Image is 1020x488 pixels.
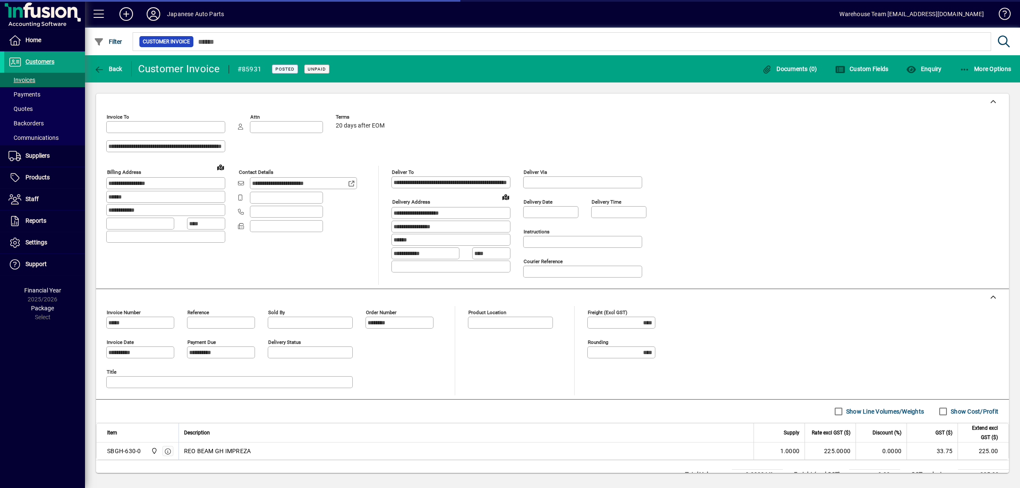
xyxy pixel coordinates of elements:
button: Back [92,61,125,77]
span: Invoices [8,77,35,83]
span: Discount (%) [873,428,901,437]
div: Warehouse Team [EMAIL_ADDRESS][DOMAIN_NAME] [839,7,984,21]
a: Products [4,167,85,188]
mat-label: Invoice date [107,339,134,345]
td: 225.00 [958,470,1009,480]
span: Payments [8,91,40,98]
a: Settings [4,232,85,253]
div: Japanese Auto Parts [167,7,224,21]
mat-label: Product location [468,309,506,315]
span: Communications [8,134,59,141]
mat-label: Sold by [268,309,285,315]
mat-label: Deliver To [392,169,414,175]
button: Add [113,6,140,22]
span: Financial Year [24,287,61,294]
mat-label: Rounding [588,339,608,345]
td: Freight (excl GST) [790,470,849,480]
td: 33.75 [907,443,958,460]
label: Show Cost/Profit [949,407,998,416]
button: Filter [92,34,125,49]
span: Unpaid [308,66,326,72]
mat-label: Reference [187,309,209,315]
mat-label: Order number [366,309,397,315]
span: Terms [336,114,387,120]
a: Quotes [4,102,85,116]
mat-label: Delivery time [592,199,621,205]
a: Home [4,30,85,51]
a: View on map [214,160,227,174]
button: Documents (0) [760,61,819,77]
span: Package [31,305,54,312]
mat-label: Payment due [187,339,216,345]
td: GST exclusive [907,470,958,480]
span: Extend excl GST ($) [963,423,998,442]
div: Customer Invoice [138,62,220,76]
span: Item [107,428,117,437]
mat-label: Invoice number [107,309,141,315]
span: Description [184,428,210,437]
span: Backorders [8,120,44,127]
span: Customers [25,58,54,65]
button: Profile [140,6,167,22]
span: More Options [960,65,1011,72]
span: Customer Invoice [143,37,190,46]
span: Suppliers [25,152,50,159]
td: 0.0000 [856,443,907,460]
span: REO BEAM GH IMPREZA [184,447,251,455]
span: Products [25,174,50,181]
label: Show Line Volumes/Weights [844,407,924,416]
a: Support [4,254,85,275]
a: Invoices [4,73,85,87]
span: Supply [784,428,799,437]
mat-label: Freight (excl GST) [588,309,627,315]
td: 0.00 [849,470,900,480]
span: Documents (0) [762,65,817,72]
mat-label: Delivery date [524,199,552,205]
span: Quotes [8,105,33,112]
span: Custom Fields [835,65,889,72]
td: 225.00 [958,443,1009,460]
app-page-header-button: Back [85,61,132,77]
span: Support [25,261,47,267]
span: Settings [25,239,47,246]
div: #85931 [238,62,262,76]
span: Staff [25,196,39,202]
button: More Options [958,61,1014,77]
mat-label: Deliver via [524,169,547,175]
span: Reports [25,217,46,224]
a: Reports [4,210,85,232]
span: Rate excl GST ($) [812,428,850,437]
a: Communications [4,131,85,145]
span: Central [149,446,159,456]
mat-label: Courier Reference [524,258,563,264]
td: 0.0000 M³ [732,470,783,480]
span: Posted [275,66,295,72]
td: Total Volume [681,470,732,480]
div: SBGH-630-0 [107,447,141,455]
mat-label: Title [107,369,116,375]
mat-label: Invoice To [107,114,129,120]
a: Staff [4,189,85,210]
a: Backorders [4,116,85,131]
span: 1.0000 [780,447,800,455]
div: 225.0000 [810,447,850,455]
a: Knowledge Base [992,2,1009,29]
span: Home [25,37,41,43]
a: Suppliers [4,145,85,167]
span: Enquiry [906,65,941,72]
span: Back [94,65,122,72]
span: Filter [94,38,122,45]
button: Custom Fields [833,61,891,77]
mat-label: Delivery status [268,339,301,345]
a: Payments [4,87,85,102]
span: GST ($) [935,428,952,437]
mat-label: Instructions [524,229,550,235]
span: 20 days after EOM [336,122,385,129]
button: Enquiry [904,61,943,77]
mat-label: Attn [250,114,260,120]
a: View on map [499,190,513,204]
